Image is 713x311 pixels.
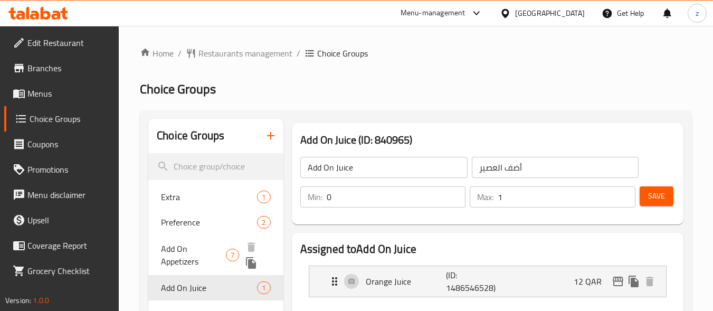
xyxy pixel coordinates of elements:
[4,131,119,157] a: Coupons
[140,47,692,60] nav: breadcrumb
[4,233,119,258] a: Coverage Report
[161,281,257,294] span: Add On Juice
[140,47,174,60] a: Home
[243,239,259,255] button: delete
[27,265,111,277] span: Grocery Checklist
[161,242,226,268] span: Add On Appetizers
[574,275,610,288] p: 12 QAR
[27,87,111,100] span: Menus
[4,30,119,55] a: Edit Restaurant
[308,191,322,203] p: Min:
[640,186,673,206] button: Save
[27,163,111,176] span: Promotions
[4,182,119,208] a: Menu disclaimer
[317,47,368,60] span: Choice Groups
[446,269,500,294] p: (ID: 1486546528)
[148,153,283,180] input: search
[258,218,270,228] span: 2
[161,216,257,229] span: Preference
[4,55,119,81] a: Branches
[243,255,259,271] button: duplicate
[161,191,257,203] span: Extra
[4,258,119,284] a: Grocery Checklist
[258,283,270,293] span: 1
[157,128,224,144] h2: Choice Groups
[27,239,111,252] span: Coverage Report
[366,275,446,288] p: Orange Juice
[4,157,119,182] a: Promotions
[27,214,111,227] span: Upsell
[626,274,642,289] button: duplicate
[300,261,675,301] li: Expand
[401,7,465,20] div: Menu-management
[5,294,31,307] span: Version:
[696,7,699,19] span: z
[140,77,216,101] span: Choice Groups
[148,184,283,210] div: Extra1
[258,192,270,202] span: 1
[27,189,111,201] span: Menu disclaimer
[642,274,658,289] button: delete
[309,266,666,297] div: Expand
[610,274,626,289] button: edit
[300,241,675,257] h2: Assigned to Add On Juice
[648,190,665,203] span: Save
[515,7,585,19] div: [GEOGRAPHIC_DATA]
[33,294,49,307] span: 1.0.0
[27,138,111,150] span: Coupons
[27,62,111,74] span: Branches
[148,235,283,275] div: Add On Appetizers7deleteduplicate
[257,216,270,229] div: Choices
[4,106,119,131] a: Choice Groups
[186,47,292,60] a: Restaurants management
[30,112,111,125] span: Choice Groups
[148,275,283,300] div: Add On Juice1
[27,36,111,49] span: Edit Restaurant
[477,191,493,203] p: Max:
[4,208,119,233] a: Upsell
[226,250,239,260] span: 7
[297,47,300,60] li: /
[148,210,283,235] div: Preference2
[178,47,182,60] li: /
[300,131,675,148] h3: Add On Juice (ID: 840965)
[198,47,292,60] span: Restaurants management
[4,81,119,106] a: Menus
